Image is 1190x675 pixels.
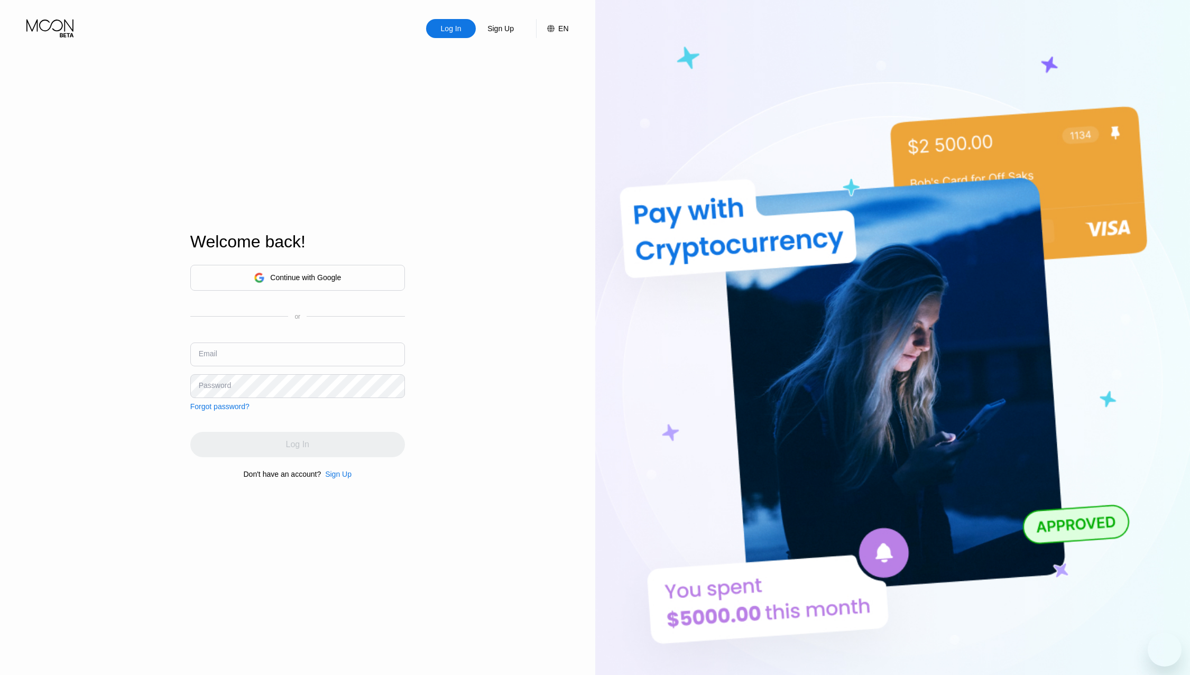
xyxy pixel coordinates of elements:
[426,19,476,38] div: Log In
[199,381,231,390] div: Password
[190,232,405,252] div: Welcome back!
[558,24,568,33] div: EN
[190,265,405,291] div: Continue with Google
[325,470,352,478] div: Sign Up
[190,402,250,411] div: Forgot password?
[440,23,463,34] div: Log In
[1148,633,1182,667] iframe: Button to launch messaging window
[321,470,352,478] div: Sign Up
[199,349,217,358] div: Email
[244,470,321,478] div: Don't have an account?
[294,313,300,320] div: or
[486,23,515,34] div: Sign Up
[536,19,568,38] div: EN
[476,19,525,38] div: Sign Up
[270,273,341,282] div: Continue with Google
